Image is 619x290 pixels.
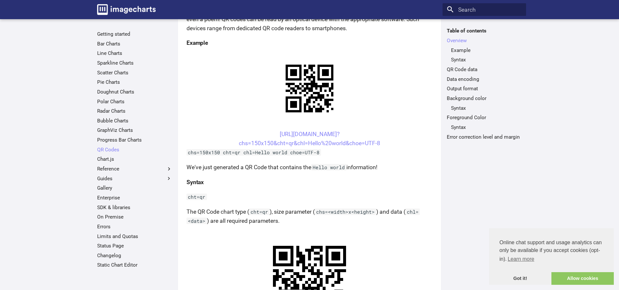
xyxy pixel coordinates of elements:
[97,185,172,191] a: Gallery
[97,69,172,76] a: Scatter Charts
[274,53,345,124] img: chart
[315,208,376,215] code: chs=<width>x<height>
[489,272,551,285] a: dismiss cookie message
[451,105,522,111] a: Syntax
[447,134,522,140] a: Error correction level and margin
[187,149,321,156] code: chs=150x150 cht=qr chl=Hello world choe=UTF-8
[97,41,172,47] a: Bar Charts
[97,195,172,201] a: Enterprise
[97,137,172,143] a: Progress Bar Charts
[447,47,522,63] nav: Overview
[239,131,380,146] a: [URL][DOMAIN_NAME]?chs=150x150&cht=qr&chl=Hello%20world&choe=UTF-8
[97,166,172,172] label: Reference
[97,233,172,240] a: Limits and Quotas
[489,228,614,285] div: cookieconsent
[443,28,526,34] label: Table of contents
[451,124,522,131] a: Syntax
[499,239,603,264] span: Online chat support and usage analytics can only be available if you accept cookies (opt-in).
[94,1,159,18] a: Image-Charts documentation
[97,4,156,15] img: logo
[97,223,172,230] a: Errors
[443,28,526,140] nav: Table of contents
[447,76,522,82] a: Data encoding
[187,163,432,172] p: We've just generated a QR Code that contains the information!
[447,105,522,111] nav: Background color
[97,108,172,114] a: Radar Charts
[187,207,432,225] p: The QR Code chart type ( ), size parameter ( ) and data ( ) are all required parameters.
[97,31,172,37] a: Getting started
[97,252,172,259] a: Changelog
[447,37,522,44] a: Overview
[447,124,522,131] nav: Foreground Color
[187,38,432,47] h4: Example
[97,146,172,153] a: QR Codes
[443,3,526,16] input: Search
[97,262,172,268] a: Static Chart Editor
[97,243,172,249] a: Status Page
[97,89,172,95] a: Doughnut Charts
[187,194,207,200] code: cht=qr
[447,85,522,92] a: Output format
[451,47,522,54] a: Example
[97,214,172,220] a: On Premise
[97,118,172,124] a: Bubble Charts
[311,164,346,170] code: Hello world
[447,114,522,121] a: Foreground Color
[97,175,172,182] label: Guides
[507,254,535,264] a: learn more about cookies
[97,79,172,85] a: Pie Charts
[97,60,172,66] a: Sparkline Charts
[97,50,172,57] a: Line Charts
[551,272,614,285] a: allow cookies
[187,178,432,187] h4: Syntax
[97,98,172,105] a: Polar Charts
[451,57,522,63] a: Syntax
[249,208,270,215] code: cht=qr
[447,66,522,73] a: QR Code data
[447,95,522,102] a: Background color
[97,204,172,211] a: SDK & libraries
[97,127,172,133] a: GraphViz Charts
[97,156,172,162] a: Chart.js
